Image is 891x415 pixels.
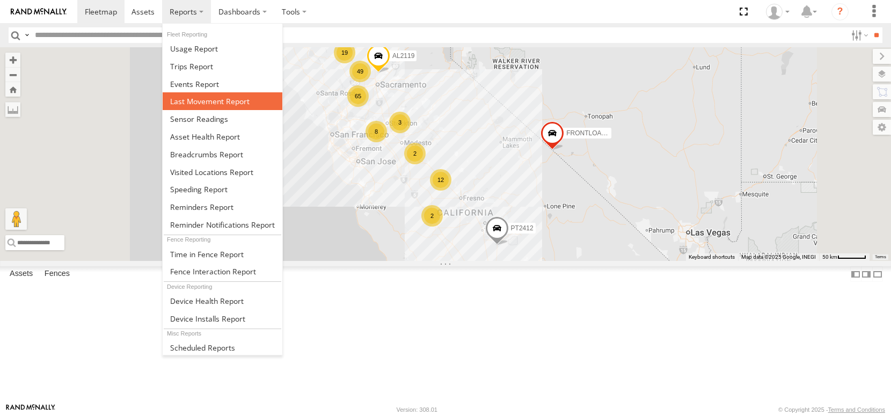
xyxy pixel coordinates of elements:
a: Visited Locations Report [163,163,282,181]
button: Keyboard shortcuts [689,253,735,261]
i: ? [831,3,849,20]
span: Map data ©2025 Google, INEGI [741,254,816,260]
label: Assets [4,267,38,282]
div: 2 [404,143,426,164]
button: Map Scale: 50 km per 50 pixels [819,253,870,261]
a: Reminders Report [163,198,282,216]
a: Asset Health Report [163,128,282,145]
label: Measure [5,102,20,117]
a: Terms (opens in new tab) [875,254,886,259]
a: Full Events Report [163,75,282,93]
a: Usage Report [163,40,282,57]
div: Dennis Braga [762,4,793,20]
div: Version: 308.01 [397,406,437,413]
button: Drag Pegman onto the map to open Street View [5,208,27,230]
a: Fence Interaction Report [163,263,282,280]
label: Fences [39,267,75,282]
div: 12 [430,169,451,191]
label: Map Settings [873,120,891,135]
div: 19 [334,42,355,63]
a: Trips Report [163,57,282,75]
span: FRONTLOADER JD344H [566,129,640,137]
a: Visit our Website [6,404,55,415]
button: Zoom Home [5,82,20,97]
a: Terms and Conditions [828,406,885,413]
a: Last Movement Report [163,92,282,110]
a: Service Reminder Notifications Report [163,216,282,234]
a: Fleet Speed Report [163,180,282,198]
div: 3 [389,112,411,133]
a: Sensor Readings [163,110,282,128]
a: Scheduled Reports [163,339,282,356]
label: Dock Summary Table to the Left [850,266,861,282]
button: Zoom out [5,67,20,82]
a: Time in Fences Report [163,245,282,263]
label: Dock Summary Table to the Right [861,266,872,282]
div: 8 [366,121,387,142]
label: Hide Summary Table [872,266,883,282]
img: rand-logo.svg [11,8,67,16]
div: © Copyright 2025 - [778,406,885,413]
a: Device Installs Report [163,310,282,327]
span: AL2119 [392,52,414,60]
label: Search Filter Options [847,27,870,43]
span: PT2412 [511,224,534,232]
span: 50 km [822,254,837,260]
button: Zoom in [5,53,20,67]
a: Breadcrumbs Report [163,145,282,163]
label: Search Query [23,27,31,43]
a: Device Health Report [163,292,282,310]
div: 65 [347,85,369,107]
div: 2 [421,205,443,227]
div: 49 [349,61,371,82]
